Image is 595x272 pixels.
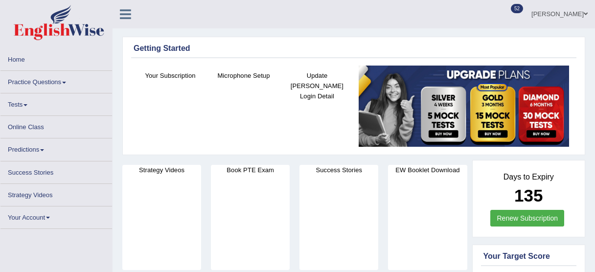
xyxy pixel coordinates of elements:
[483,173,574,181] h4: Days to Expiry
[0,71,112,90] a: Practice Questions
[359,66,569,147] img: small5.jpg
[483,250,574,262] div: Your Target Score
[285,70,349,101] h4: Update [PERSON_NAME] Login Detail
[0,138,112,158] a: Predictions
[134,43,574,54] div: Getting Started
[0,93,112,113] a: Tests
[490,210,564,227] a: Renew Subscription
[0,116,112,135] a: Online Class
[299,165,378,175] h4: Success Stories
[0,161,112,181] a: Success Stories
[388,165,467,175] h4: EW Booklet Download
[212,70,275,81] h4: Microphone Setup
[211,165,290,175] h4: Book PTE Exam
[0,48,112,68] a: Home
[122,165,201,175] h4: Strategy Videos
[0,184,112,203] a: Strategy Videos
[511,4,523,13] span: 52
[138,70,202,81] h4: Your Subscription
[514,186,543,205] b: 135
[0,206,112,226] a: Your Account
